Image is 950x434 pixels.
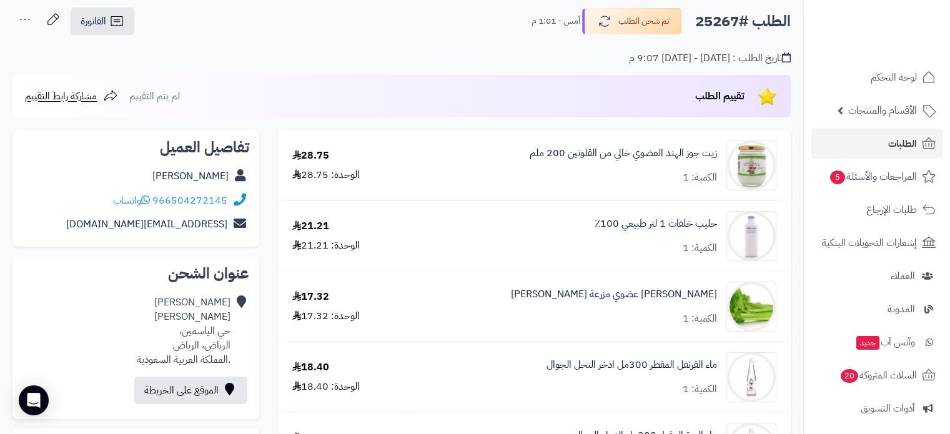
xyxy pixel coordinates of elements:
[292,239,360,253] div: الوحدة: 21.21
[292,360,329,375] div: 18.40
[811,360,943,390] a: السلات المتروكة20
[811,228,943,258] a: إشعارات التحويلات البنكية
[25,89,97,104] span: مشاركة رابط التقييم
[840,368,859,383] span: 20
[25,89,118,104] a: مشاركة رابط التقييم
[134,377,247,404] a: الموقع على الخريطة
[22,140,249,155] h2: تفاصيل العميل
[888,300,915,318] span: المدونة
[811,62,943,92] a: لوحة التحكم
[683,170,717,185] div: الكمية: 1
[727,282,776,332] img: 1717876891-%D9%83%D8%B1%D9%81%D8%B4%20%D8%A7%D9%84%D8%B4%D9%87%D9%88%D8%A7%D9%86%20-90x90.png
[811,195,943,225] a: طلبات الإرجاع
[292,290,329,304] div: 17.32
[683,312,717,326] div: الكمية: 1
[292,219,329,234] div: 21.21
[292,309,360,323] div: الوحدة: 17.32
[848,102,917,119] span: الأقسام والمنتجات
[71,7,134,35] a: الفاتورة
[811,327,943,357] a: وآتس آبجديد
[861,400,915,417] span: أدوات التسويق
[811,162,943,192] a: المراجعات والأسئلة5
[727,141,776,190] img: 1690502598-4797001052874-90x90.jpg
[865,21,938,47] img: logo-2.png
[829,170,846,185] span: 5
[866,201,917,219] span: طلبات الإرجاع
[629,51,791,66] div: تاريخ الطلب : [DATE] - [DATE] 9:07 م
[22,266,249,281] h2: عنوان الشحن
[855,333,915,351] span: وآتس آب
[683,241,717,255] div: الكمية: 1
[695,89,745,104] span: تقييم الطلب
[66,217,227,232] a: [EMAIL_ADDRESS][DOMAIN_NAME]
[871,69,917,86] span: لوحة التحكم
[695,9,791,34] h2: الطلب #25267
[530,146,717,160] a: زيت جوز الهند العضوي خالي من القلوتين 200 ملم
[137,295,230,367] div: [PERSON_NAME] [PERSON_NAME] حي الياسمين، الرياض، الرياض .المملكة العربية السعودية
[839,367,917,384] span: السلات المتروكة
[683,382,717,397] div: الكمية: 1
[727,211,776,261] img: 1728338857-10544f0e-21e7-46f9-b46f-b0de6f9b8b07-90x90.jpeg
[511,287,717,302] a: [PERSON_NAME] عضوي مزرعة [PERSON_NAME]
[532,15,580,27] small: أمس - 1:01 م
[292,168,360,182] div: الوحدة: 28.75
[81,14,106,29] span: الفاتورة
[547,358,717,372] a: ماء القرنفل المقطر 300مل اذخر النحل الجوال
[129,89,180,104] span: لم يتم التقييم
[292,380,360,394] div: الوحدة: 18.40
[113,193,150,208] a: واتساب
[822,234,917,252] span: إشعارات التحويلات البنكية
[582,8,682,34] button: تم شحن الطلب
[727,352,776,402] img: 1757939095-6287033291719-90x90.jpg
[152,193,227,208] a: 966504272145
[152,169,229,184] a: [PERSON_NAME]
[829,168,917,185] span: المراجعات والأسئلة
[595,217,717,231] a: حليب خلفات 1 لتر طبيعي 100٪؜
[811,261,943,291] a: العملاء
[888,135,917,152] span: الطلبات
[856,336,879,350] span: جديد
[811,129,943,159] a: الطلبات
[811,393,943,423] a: أدوات التسويق
[891,267,915,285] span: العملاء
[292,149,329,163] div: 28.75
[19,385,49,415] div: Open Intercom Messenger
[811,294,943,324] a: المدونة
